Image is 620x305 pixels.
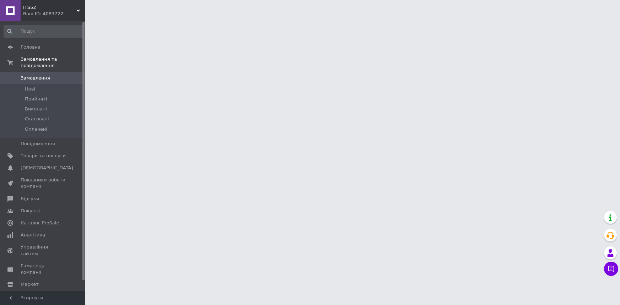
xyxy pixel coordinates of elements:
span: Замовлення та повідомлення [21,56,85,69]
span: Маркет [21,281,39,288]
span: Показники роботи компанії [21,177,66,190]
span: Скасовані [25,116,49,122]
span: Товари та послуги [21,153,66,159]
span: Замовлення [21,75,50,81]
span: Управління сайтом [21,244,66,257]
span: Виконані [25,106,47,112]
span: Гаманець компанії [21,263,66,276]
span: ITS52 [23,4,76,11]
span: Головна [21,44,41,50]
span: Аналітика [21,232,45,238]
span: Нові [25,86,35,92]
input: Пошук [4,25,83,38]
span: Покупці [21,208,40,214]
span: Прийняті [25,96,47,102]
span: Каталог ProSale [21,220,59,226]
div: Ваш ID: 4083722 [23,11,85,17]
span: Відгуки [21,196,39,202]
span: [DEMOGRAPHIC_DATA] [21,165,73,171]
span: Оплачені [25,126,47,132]
button: Чат з покупцем [604,262,618,276]
span: Повідомлення [21,141,55,147]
